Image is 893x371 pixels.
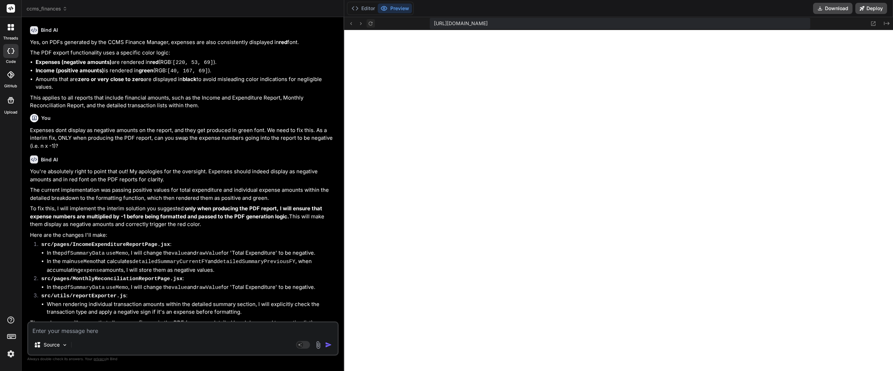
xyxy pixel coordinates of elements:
[196,285,221,291] code: rawValue
[171,250,187,256] code: value
[30,319,337,335] p: These changes will ensure that all expense figures in the PDF (summary, detailed breakdown, and t...
[4,109,17,115] label: Upload
[132,259,208,265] code: detailedSummaryCurrentFY
[4,83,17,89] label: GitHub
[813,3,853,14] button: Download
[172,60,213,66] code: [220, 53, 69]
[106,250,128,256] code: useMemo
[30,126,337,150] p: Expenses dont display as negative amounts on the report, and they get produced in green font. We ...
[36,58,337,67] li: are rendered in (RGB: ).
[41,27,58,34] h6: Bind AI
[30,205,337,228] p: To fix this, I will implement the interim solution you suggested: This will make them display as ...
[62,342,68,348] img: Pick Models
[61,250,105,256] code: pdfSummaryData
[6,59,16,65] label: code
[36,59,112,65] strong: Expenses (negative amounts)
[41,276,183,282] code: src/pages/MonthlyReconciliationReportPage.jsx
[855,3,887,14] button: Deploy
[36,75,337,91] li: Amounts that are are displayed in to avoid misleading color indications for negligible values.
[36,240,337,275] li: :
[74,259,96,265] code: useMemo
[196,250,221,256] code: rawValue
[94,357,106,361] span: privacy
[30,168,337,183] p: You're absolutely right to point that out! My apologies for the oversight. Expenses should indeed...
[167,68,208,74] code: [40, 167, 69]
[30,231,337,239] p: Here are the changes I'll make:
[5,348,17,360] img: settings
[30,49,337,57] p: The PDF export functionality uses a specific color logic:
[61,285,105,291] code: pdfSummaryData
[47,249,337,258] li: In the , I will change the and for 'Total Expenditure' to be negative.
[344,30,893,371] iframe: Preview
[325,341,332,348] img: icon
[41,115,51,122] h6: You
[78,76,143,82] strong: zero or very close to zero
[27,5,67,12] span: ccms_finances
[44,341,60,348] p: Source
[279,39,287,45] strong: red
[217,259,295,265] code: detailedSummaryPreviousFY
[41,156,58,163] h6: Bind AI
[106,285,128,291] code: useMemo
[30,94,337,110] p: This applies to all reports that include financial amounts, such as the Income and Expenditure Re...
[47,300,337,316] li: When rendering individual transaction amounts within the detailed summary section, I will explici...
[349,3,378,13] button: Editor
[171,285,187,291] code: value
[27,356,339,362] p: Always double-check its answers. Your in Bind
[41,242,170,248] code: src/pages/IncomeExpenditureReportPage.jsx
[36,67,104,74] strong: Income (positive amounts)
[47,257,337,275] li: In the main that calculates and , when accumulating amounts, I will store them as negative values.
[434,20,488,27] span: [URL][DOMAIN_NAME]
[30,186,337,202] p: The current implementation was passing positive values for total expenditure and individual expen...
[314,341,322,349] img: attachment
[41,293,126,299] code: src/utils/reportExporter.js
[47,283,337,292] li: In the , I will change the and for 'Total Expenditure' to be negative.
[3,35,18,41] label: threads
[30,205,324,220] strong: only when producing the PDF report, I will ensure that expense numbers are multiplied by -1 befor...
[378,3,412,13] button: Preview
[36,292,337,316] li: :
[36,67,337,75] li: is rendered in (RGB: ).
[150,59,158,65] strong: red
[80,268,102,274] code: expense
[183,76,197,82] strong: black
[36,275,337,292] li: :
[30,38,337,46] p: Yes, on PDFs generated by the CCMS Finance Manager, expenses are also consistently displayed in f...
[139,67,153,74] strong: green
